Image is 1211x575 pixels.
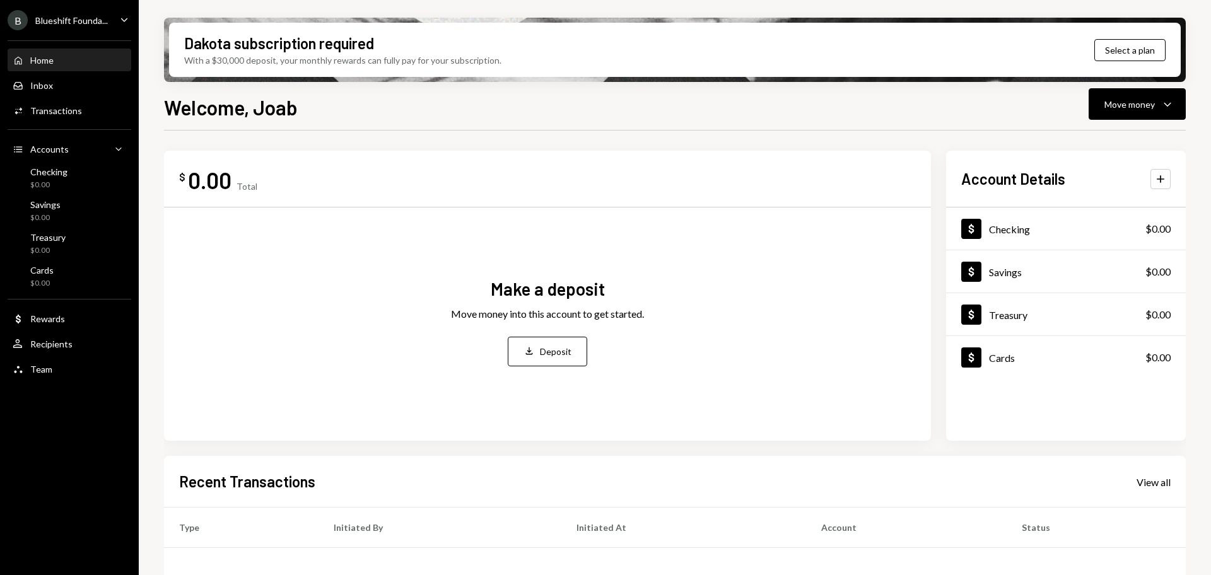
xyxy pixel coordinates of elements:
a: Savings$0.00 [946,250,1186,293]
div: Total [237,181,257,192]
a: Inbox [8,74,131,96]
div: $0.00 [30,245,66,256]
div: Dakota subscription required [184,33,374,54]
th: Account [806,508,1007,548]
div: $0.00 [30,278,54,289]
div: View all [1137,476,1171,489]
a: Transactions [8,99,131,122]
div: Accounts [30,144,69,154]
div: Inbox [30,80,53,91]
a: Cards$0.00 [8,261,131,291]
div: Make a deposit [491,277,605,301]
div: Move money into this account to get started. [451,306,644,322]
h2: Account Details [961,168,1065,189]
button: Select a plan [1094,39,1166,61]
div: With a $30,000 deposit, your monthly rewards can fully pay for your subscription. [184,54,501,67]
h2: Recent Transactions [179,471,315,492]
th: Status [1007,508,1186,548]
div: Checking [989,223,1030,235]
div: Home [30,55,54,66]
div: $0.00 [30,180,67,190]
a: Recipients [8,332,131,355]
th: Initiated At [561,508,806,548]
div: Savings [989,266,1022,278]
th: Type [164,508,319,548]
div: Team [30,364,52,375]
div: $ [179,171,185,183]
div: Move money [1104,98,1155,111]
a: Treasury$0.00 [8,228,131,258]
div: Savings [30,199,61,210]
div: $0.00 [30,212,61,223]
div: Rewards [30,313,65,324]
a: Treasury$0.00 [946,293,1186,335]
div: Cards [989,352,1015,364]
a: Rewards [8,307,131,330]
th: Initiated By [319,508,561,548]
button: Move money [1089,88,1186,120]
div: B [8,10,28,30]
a: Savings$0.00 [8,195,131,226]
div: $0.00 [1145,307,1171,322]
div: Treasury [30,232,66,243]
h1: Welcome, Joab [164,95,298,120]
div: Recipients [30,339,73,349]
div: Cards [30,265,54,276]
div: 0.00 [188,166,231,194]
a: Home [8,49,131,71]
div: Deposit [540,345,571,358]
a: Team [8,357,131,380]
div: Checking [30,166,67,177]
a: Cards$0.00 [946,336,1186,378]
a: View all [1137,475,1171,489]
div: $0.00 [1145,350,1171,365]
div: $0.00 [1145,264,1171,279]
a: Checking$0.00 [8,163,131,193]
a: Checking$0.00 [946,207,1186,250]
button: Deposit [508,337,587,366]
a: Accounts [8,137,131,160]
div: $0.00 [1145,221,1171,236]
div: Treasury [989,309,1027,321]
div: Transactions [30,105,82,116]
div: Blueshift Founda... [35,15,108,26]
